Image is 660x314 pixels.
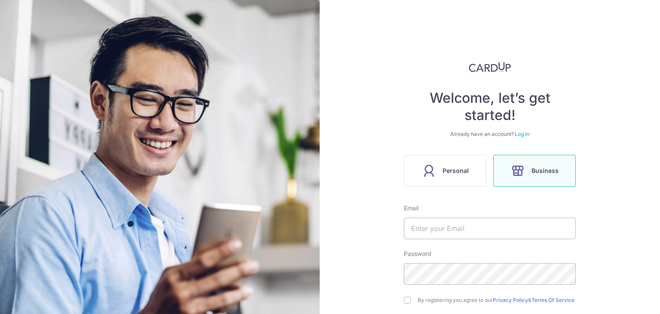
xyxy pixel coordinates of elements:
input: Enter your Email [404,218,576,239]
div: Already have an account? [404,131,576,138]
img: CardUp Logo [469,62,511,72]
a: Personal [400,155,490,187]
label: Password [404,249,431,258]
h4: Welcome, let’s get started! [404,89,576,124]
a: Privacy Policy [493,297,528,303]
a: Log in [515,131,529,137]
span: Business [532,166,559,176]
a: Business [490,155,579,187]
label: By registering you agree to our & [418,297,576,304]
label: Email [404,204,419,212]
span: Personal [443,166,469,176]
a: Terms Of Service [532,297,574,303]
